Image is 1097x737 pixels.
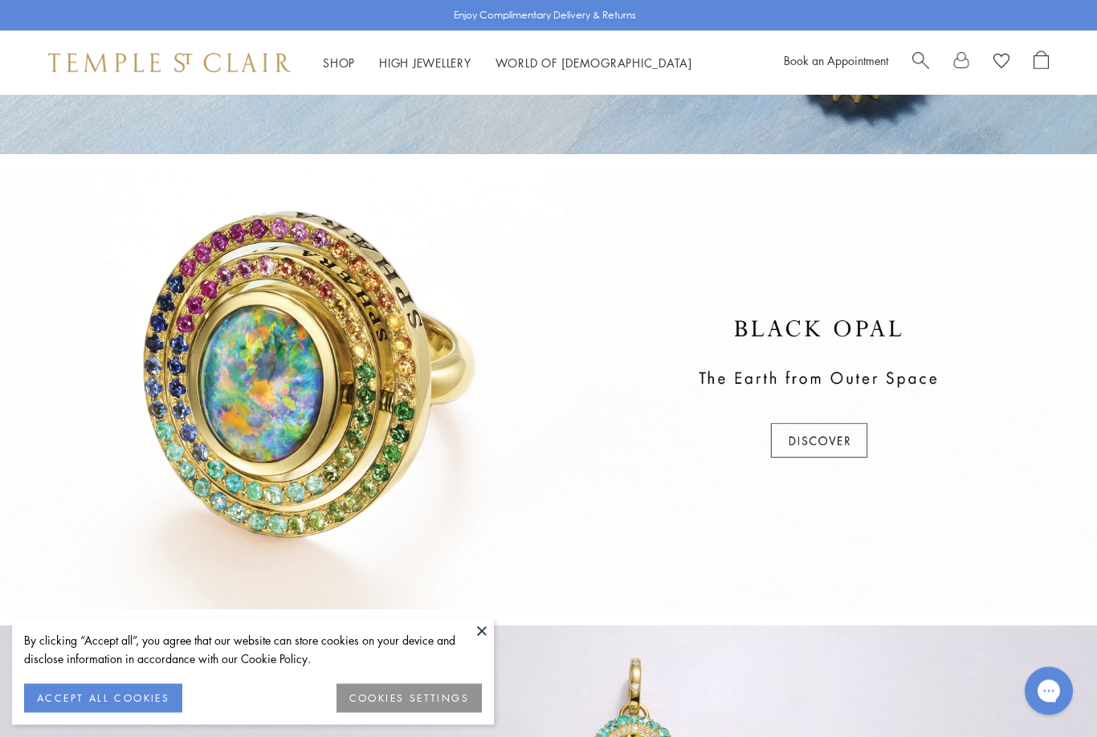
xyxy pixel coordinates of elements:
a: ShopShop [323,55,355,71]
button: ACCEPT ALL COOKIES [24,684,182,713]
button: COOKIES SETTINGS [336,684,482,713]
a: Search [912,51,929,75]
p: Enjoy Complimentary Delivery & Returns [454,7,636,23]
div: By clicking “Accept all”, you agree that our website can store cookies on your device and disclos... [24,631,482,668]
a: World of [DEMOGRAPHIC_DATA]World of [DEMOGRAPHIC_DATA] [495,55,692,71]
iframe: Gorgias live chat messenger [1017,662,1081,721]
a: View Wishlist [993,51,1009,75]
nav: Main navigation [323,53,692,73]
img: Temple St. Clair [48,53,291,72]
a: High JewelleryHigh Jewellery [379,55,471,71]
a: Open Shopping Bag [1034,51,1049,75]
a: Book an Appointment [784,52,888,68]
